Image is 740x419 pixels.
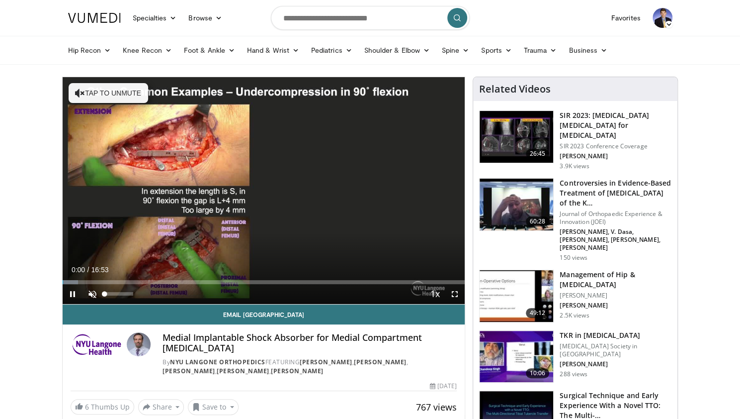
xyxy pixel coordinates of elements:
a: Spine [436,40,475,60]
p: [PERSON_NAME] [560,360,671,368]
a: 60:28 Controversies in Evidence-Based Treatment of [MEDICAL_DATA] of the K… Journal of Orthopaedi... [479,178,671,262]
h4: Medial Implantable Shock Absorber for Medial Compartment [MEDICAL_DATA] [163,332,457,354]
span: 60:28 [526,216,550,226]
h3: Controversies in Evidence-Based Treatment of [MEDICAL_DATA] of the K… [560,178,671,208]
a: Shoulder & Elbow [358,40,436,60]
button: Playback Rate [425,284,445,304]
a: Hip Recon [62,40,117,60]
a: [PERSON_NAME] [271,367,324,375]
p: SIR 2023 Conference Coverage [560,142,671,150]
div: By FEATURING , , , , [163,358,457,376]
a: Pediatrics [305,40,358,60]
a: Favorites [605,8,647,28]
span: 16:53 [91,266,108,274]
img: 1a332fb4-42c7-4be6-9091-bc954b21781b.150x105_q85_crop-smart_upscale.jpg [480,270,553,322]
h3: Management of Hip & [MEDICAL_DATA] [560,270,671,290]
a: Business [563,40,613,60]
div: [DATE] [430,382,457,391]
a: [PERSON_NAME] [354,358,407,366]
a: 10:06 TKR in [MEDICAL_DATA] [MEDICAL_DATA] Society in [GEOGRAPHIC_DATA] [PERSON_NAME] 288 views [479,330,671,383]
p: 288 views [560,370,587,378]
button: Pause [63,284,82,304]
a: Hand & Wrist [241,40,305,60]
div: Volume Level [105,292,133,296]
p: [PERSON_NAME] [560,302,671,310]
input: Search topics, interventions [271,6,470,30]
a: Specialties [127,8,183,28]
button: Save to [188,399,239,415]
span: 26:45 [526,149,550,159]
span: 0:00 [72,266,85,274]
button: Tap to unmute [69,83,148,103]
div: Progress Bar [63,280,465,284]
img: 4ec604b1-3d1a-4fc0-a3e3-d59f29f241d8.150x105_q85_crop-smart_upscale.jpg [480,331,553,383]
img: NYU Langone Orthopedics [71,332,123,356]
img: be6b0377-cdfe-4f7b-8050-068257d09c09.150x105_q85_crop-smart_upscale.jpg [480,111,553,163]
span: / [87,266,89,274]
span: 767 views [416,401,457,413]
p: Journal of Orthopaedic Experience & Innovation (JOEI) [560,210,671,226]
span: 10:06 [526,368,550,378]
a: Sports [475,40,518,60]
h3: TKR in [MEDICAL_DATA] [560,330,671,340]
a: Email [GEOGRAPHIC_DATA] [63,305,465,324]
button: Fullscreen [445,284,465,304]
a: Knee Recon [117,40,178,60]
p: [PERSON_NAME] [560,152,671,160]
a: Browse [182,8,228,28]
a: 26:45 SIR 2023: [MEDICAL_DATA] [MEDICAL_DATA] for [MEDICAL_DATA] SIR 2023 Conference Coverage [PE... [479,110,671,170]
img: Avatar [127,332,151,356]
a: Foot & Ankle [178,40,241,60]
p: 3.9K views [560,162,589,170]
h4: Related Videos [479,83,551,95]
img: 7d6f953a-0896-4c1e-ae10-9200c3b0f984.150x105_q85_crop-smart_upscale.jpg [480,179,553,230]
a: [PERSON_NAME] [163,367,215,375]
p: 2.5K views [560,312,589,319]
p: 150 views [560,254,587,262]
span: 6 [85,402,89,412]
p: [PERSON_NAME] [560,292,671,300]
a: 6 Thumbs Up [71,399,134,415]
h3: SIR 2023: [MEDICAL_DATA] [MEDICAL_DATA] for [MEDICAL_DATA] [560,110,671,140]
a: [PERSON_NAME] [217,367,269,375]
p: [PERSON_NAME], V. Dasa, [PERSON_NAME], [PERSON_NAME], [PERSON_NAME] [560,228,671,252]
button: Unmute [82,284,102,304]
span: 49:12 [526,308,550,318]
button: Share [138,399,184,415]
a: 49:12 Management of Hip & [MEDICAL_DATA] [PERSON_NAME] [PERSON_NAME] 2.5K views [479,270,671,322]
a: Trauma [518,40,563,60]
p: [MEDICAL_DATA] Society in [GEOGRAPHIC_DATA] [560,342,671,358]
a: [PERSON_NAME] [300,358,352,366]
img: Avatar [653,8,672,28]
img: VuMedi Logo [68,13,121,23]
video-js: Video Player [63,77,465,305]
a: NYU Langone Orthopedics [170,358,265,366]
